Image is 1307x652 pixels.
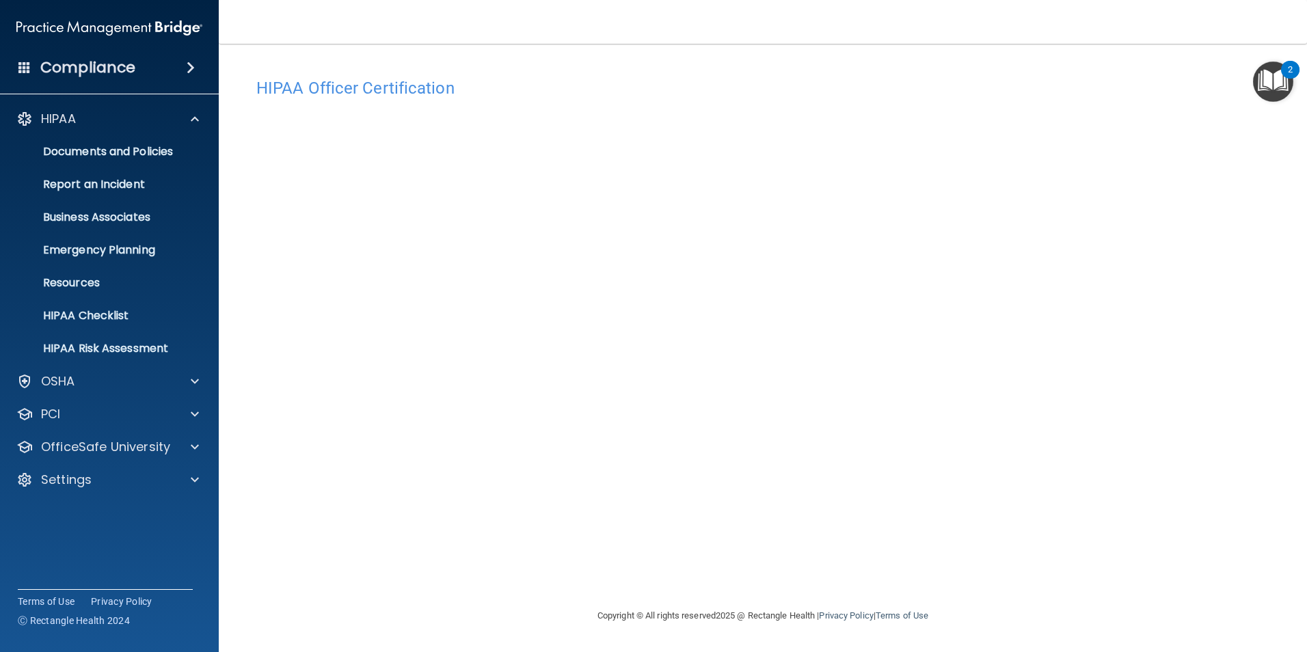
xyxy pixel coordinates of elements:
[41,406,60,422] p: PCI
[16,111,199,127] a: HIPAA
[16,14,202,42] img: PMB logo
[256,79,1269,97] h4: HIPAA Officer Certification
[9,243,196,257] p: Emergency Planning
[16,439,199,455] a: OfficeSafe University
[9,210,196,224] p: Business Associates
[16,373,199,390] a: OSHA
[1253,62,1293,102] button: Open Resource Center, 2 new notifications
[9,309,196,323] p: HIPAA Checklist
[41,472,92,488] p: Settings
[16,472,199,488] a: Settings
[1288,70,1293,87] div: 2
[9,342,196,355] p: HIPAA Risk Assessment
[40,58,135,77] h4: Compliance
[9,178,196,191] p: Report an Incident
[256,105,1269,549] iframe: hipaa-training
[9,276,196,290] p: Resources
[18,614,130,627] span: Ⓒ Rectangle Health 2024
[876,610,928,621] a: Terms of Use
[513,594,1012,638] div: Copyright © All rights reserved 2025 @ Rectangle Health | |
[91,595,152,608] a: Privacy Policy
[41,111,76,127] p: HIPAA
[41,373,75,390] p: OSHA
[819,610,873,621] a: Privacy Policy
[18,595,75,608] a: Terms of Use
[9,145,196,159] p: Documents and Policies
[41,439,170,455] p: OfficeSafe University
[16,406,199,422] a: PCI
